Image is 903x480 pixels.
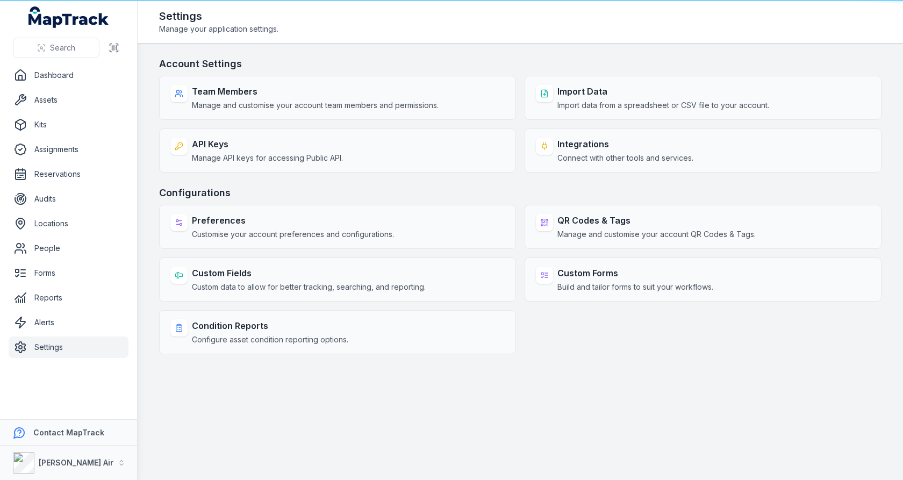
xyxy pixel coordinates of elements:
[159,257,516,302] a: Custom FieldsCustom data to allow for better tracking, searching, and reporting.
[9,213,128,234] a: Locations
[9,262,128,284] a: Forms
[13,38,99,58] button: Search
[557,282,713,292] span: Build and tailor forms to suit your workflows.
[525,128,881,173] a: IntegrationsConnect with other tools and services.
[159,205,516,249] a: PreferencesCustomise your account preferences and configurations.
[9,65,128,86] a: Dashboard
[557,153,693,163] span: Connect with other tools and services.
[39,458,113,467] strong: [PERSON_NAME] Air
[525,205,881,249] a: QR Codes & TagsManage and customise your account QR Codes & Tags.
[9,287,128,309] a: Reports
[192,229,394,240] span: Customise your account preferences and configurations.
[159,76,516,120] a: Team MembersManage and customise your account team members and permissions.
[557,85,769,98] strong: Import Data
[159,310,516,354] a: Condition ReportsConfigure asset condition reporting options.
[192,138,343,151] strong: API Keys
[159,128,516,173] a: API KeysManage API keys for accessing Public API.
[9,312,128,333] a: Alerts
[192,319,348,332] strong: Condition Reports
[192,267,426,280] strong: Custom Fields
[9,114,128,135] a: Kits
[557,214,756,227] strong: QR Codes & Tags
[9,238,128,259] a: People
[9,336,128,358] a: Settings
[557,100,769,111] span: Import data from a spreadsheet or CSV file to your account.
[557,267,713,280] strong: Custom Forms
[50,42,75,53] span: Search
[159,185,881,200] h3: Configurations
[525,76,881,120] a: Import DataImport data from a spreadsheet or CSV file to your account.
[192,214,394,227] strong: Preferences
[9,139,128,160] a: Assignments
[192,85,439,98] strong: Team Members
[9,163,128,185] a: Reservations
[557,138,693,151] strong: Integrations
[9,188,128,210] a: Audits
[28,6,109,28] a: MapTrack
[33,428,104,437] strong: Contact MapTrack
[159,56,881,71] h3: Account Settings
[9,89,128,111] a: Assets
[159,24,278,34] span: Manage your application settings.
[192,282,426,292] span: Custom data to allow for better tracking, searching, and reporting.
[192,153,343,163] span: Manage API keys for accessing Public API.
[192,334,348,345] span: Configure asset condition reporting options.
[159,9,278,24] h2: Settings
[525,257,881,302] a: Custom FormsBuild and tailor forms to suit your workflows.
[557,229,756,240] span: Manage and customise your account QR Codes & Tags.
[192,100,439,111] span: Manage and customise your account team members and permissions.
